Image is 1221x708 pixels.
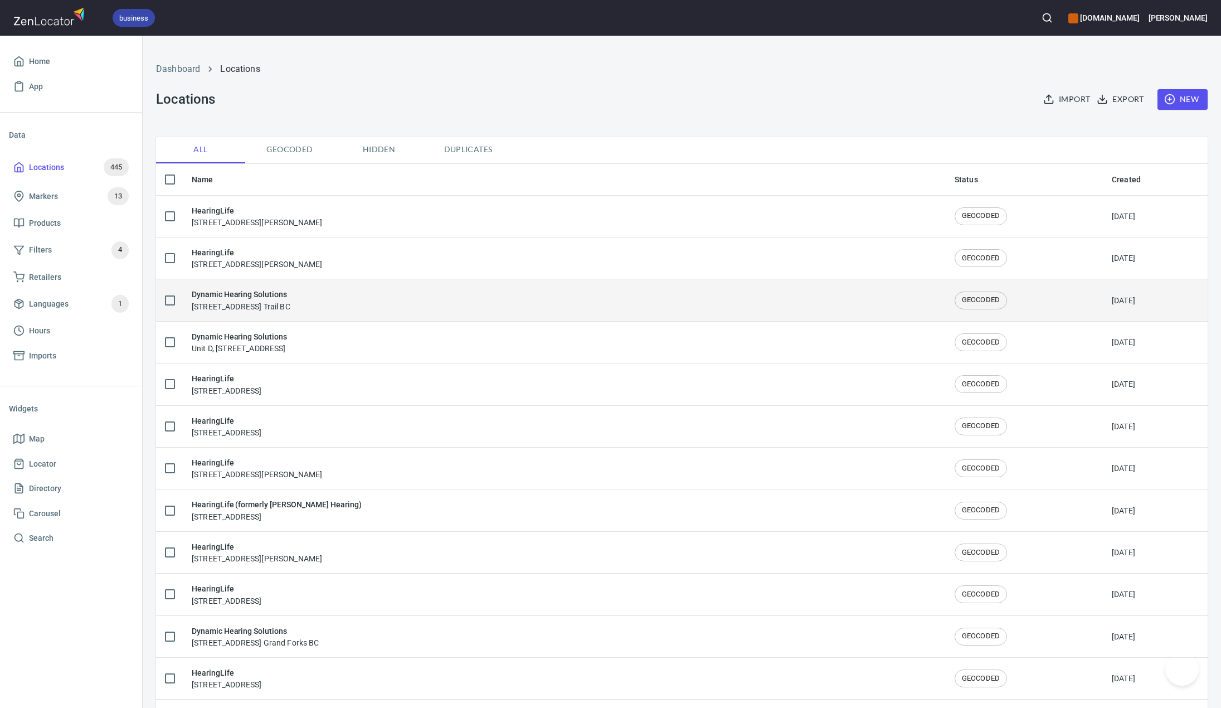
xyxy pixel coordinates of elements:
div: [STREET_ADDRESS] Trail BC [192,288,290,312]
span: GEOCODED [955,505,1006,516]
span: App [29,80,43,94]
div: business [113,9,155,27]
div: [DATE] [1112,547,1135,558]
span: Import [1045,93,1090,106]
div: [STREET_ADDRESS][PERSON_NAME] [192,457,322,480]
button: Search [1035,6,1059,30]
span: business [113,12,155,24]
a: Search [9,526,133,551]
h6: HearingLife [192,541,322,553]
a: Filters4 [9,236,133,265]
span: Imports [29,349,56,363]
span: GEOCODED [955,631,1006,642]
span: GEOCODED [955,421,1006,431]
span: Markers [29,190,58,203]
span: Home [29,55,50,69]
span: 1 [111,298,129,311]
span: 445 [104,161,129,174]
button: [PERSON_NAME] [1149,6,1208,30]
div: [DATE] [1112,379,1135,390]
button: color-CE600E [1068,13,1078,23]
span: GEOCODED [955,379,1006,390]
h6: HearingLife [192,246,322,259]
h6: [DOMAIN_NAME] [1068,12,1139,24]
span: All [163,143,239,157]
h6: Dynamic Hearing Solutions [192,288,290,300]
a: App [9,74,133,99]
a: Languages1 [9,289,133,318]
a: Hours [9,318,133,343]
h6: [PERSON_NAME] [1149,12,1208,24]
span: 4 [111,244,129,256]
span: Locations [29,161,64,174]
span: GEOCODED [955,337,1006,348]
a: Locations445 [9,153,133,182]
div: [STREET_ADDRESS][PERSON_NAME] [192,541,322,564]
h6: HearingLife [192,372,261,385]
span: Locator [29,457,56,471]
div: [STREET_ADDRESS] Grand Forks BC [192,625,319,648]
a: Imports [9,343,133,368]
h6: HearingLife [192,457,322,469]
span: 13 [108,190,129,203]
nav: breadcrumb [156,62,1208,76]
div: Unit D, [STREET_ADDRESS] [192,331,287,354]
h6: HearingLife [192,583,261,595]
img: zenlocator [13,4,88,28]
span: Products [29,216,61,230]
span: Hidden [341,143,417,157]
a: Directory [9,476,133,501]
span: GEOCODED [955,253,1006,264]
div: [DATE] [1112,505,1135,516]
div: [DATE] [1112,673,1135,684]
a: Products [9,211,133,236]
h6: HearingLife [192,667,261,679]
span: GEOCODED [955,295,1006,305]
a: Markers13 [9,182,133,211]
iframe: Help Scout Beacon - Open [1165,652,1199,686]
span: GEOCODED [955,547,1006,558]
div: [DATE] [1112,253,1135,264]
span: GEOCODED [955,673,1006,684]
th: Created [1103,164,1208,196]
div: [STREET_ADDRESS] [192,415,261,438]
div: [STREET_ADDRESS][PERSON_NAME] [192,246,322,270]
th: Status [946,164,1103,196]
button: Export [1094,89,1148,110]
div: [STREET_ADDRESS] [192,583,261,606]
div: [STREET_ADDRESS] [192,372,261,396]
div: [DATE] [1112,211,1135,222]
li: Widgets [9,395,133,422]
a: Home [9,49,133,74]
li: Data [9,122,133,148]
a: Carousel [9,501,133,526]
a: Locator [9,452,133,477]
h3: Locations [156,91,215,107]
h6: HearingLife [192,205,322,217]
span: Carousel [29,507,61,521]
div: Manage your apps [1068,6,1139,30]
span: GEOCODED [955,589,1006,600]
span: Directory [29,482,61,496]
div: [DATE] [1112,463,1135,474]
div: [DATE] [1112,589,1135,600]
span: New [1166,93,1199,106]
span: Geocoded [252,143,328,157]
div: [DATE] [1112,295,1135,306]
span: Export [1099,93,1144,106]
span: GEOCODED [955,211,1006,221]
h6: Dynamic Hearing Solutions [192,331,287,343]
span: Duplicates [430,143,506,157]
span: GEOCODED [955,463,1006,474]
span: Hours [29,324,50,338]
th: Name [183,164,946,196]
a: Dashboard [156,64,200,74]
div: [STREET_ADDRESS] [192,498,362,522]
span: Filters [29,243,52,257]
a: Map [9,426,133,452]
span: Search [29,531,53,545]
div: [DATE] [1112,631,1135,642]
button: New [1157,89,1208,110]
span: Retailers [29,270,61,284]
button: Import [1041,89,1094,110]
